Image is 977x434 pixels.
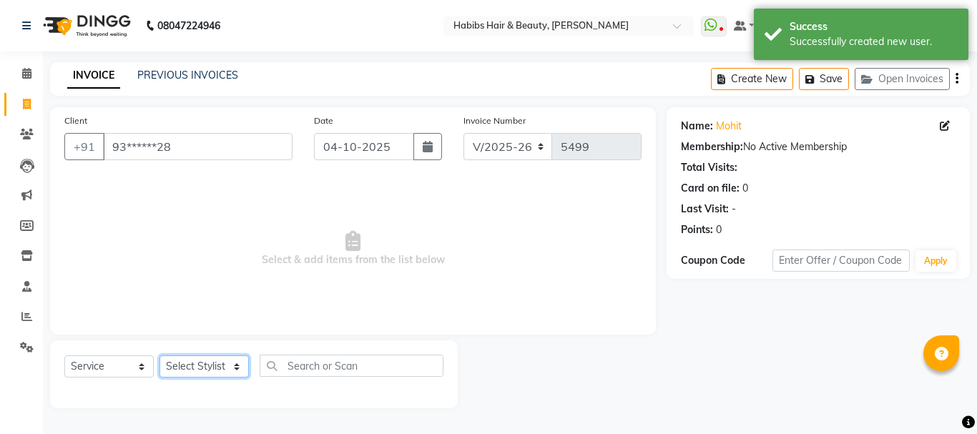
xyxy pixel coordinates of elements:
[772,250,910,272] input: Enter Offer / Coupon Code
[157,6,220,46] b: 08047224946
[681,253,772,268] div: Coupon Code
[36,6,134,46] img: logo
[314,114,333,127] label: Date
[681,202,729,217] div: Last Visit:
[463,114,526,127] label: Invoice Number
[855,68,950,90] button: Open Invoices
[681,139,956,154] div: No Active Membership
[681,160,737,175] div: Total Visits:
[716,222,722,237] div: 0
[681,222,713,237] div: Points:
[681,181,740,196] div: Card on file:
[742,181,748,196] div: 0
[711,68,793,90] button: Create New
[790,19,958,34] div: Success
[732,202,736,217] div: -
[681,119,713,134] div: Name:
[64,114,87,127] label: Client
[790,34,958,49] div: Successfully created new user.
[67,63,120,89] a: INVOICE
[103,133,293,160] input: Search by Name/Mobile/Email/Code
[799,68,849,90] button: Save
[681,139,743,154] div: Membership:
[260,355,443,377] input: Search or Scan
[64,133,104,160] button: +91
[915,250,956,272] button: Apply
[64,177,642,320] span: Select & add items from the list below
[137,69,238,82] a: PREVIOUS INVOICES
[716,119,742,134] a: Mohit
